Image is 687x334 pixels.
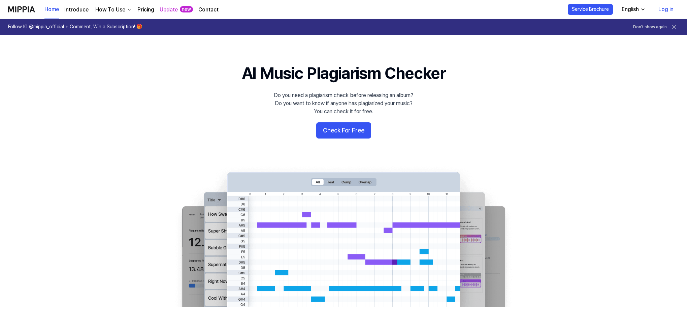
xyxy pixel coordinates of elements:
button: Check For Free [316,122,371,139]
div: new [180,6,193,13]
div: Do you need a plagiarism check before releasing an album? Do you want to know if anyone has plagi... [274,91,413,116]
img: main Image [168,165,519,307]
a: Introduce [64,6,89,14]
a: Pricing [137,6,154,14]
button: English [616,3,650,16]
button: Service Brochure [568,4,613,15]
h1: Follow IG @mippia_official + Comment, Win a Subscription! 🎁 [8,24,142,30]
a: Contact [198,6,219,14]
h1: AI Music Plagiarism Checker [242,62,446,85]
a: Home [44,0,59,19]
a: Update [160,6,178,14]
div: How To Use [94,6,127,14]
div: English [620,5,640,13]
button: How To Use [94,6,132,14]
button: Don't show again [633,24,667,30]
